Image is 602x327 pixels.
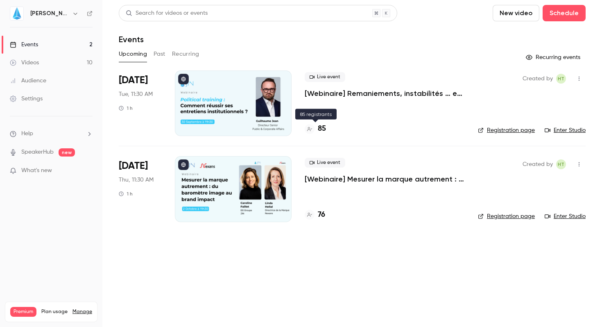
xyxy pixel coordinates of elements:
div: Audience [10,77,46,85]
div: Settings [10,95,43,103]
span: Premium [10,307,36,317]
button: Recurring [172,48,199,61]
span: Tue, 11:30 AM [119,90,153,98]
span: Help [21,129,33,138]
div: Videos [10,59,39,67]
a: Registration page [478,212,535,220]
button: New video [493,5,539,21]
h4: 85 [318,123,326,134]
h1: Events [119,34,144,44]
span: HT [558,159,564,169]
div: 1 h [119,105,133,111]
span: Created by [523,159,553,169]
span: Live event [305,72,345,82]
button: Upcoming [119,48,147,61]
span: Hugo Tauzin [556,74,566,84]
button: Past [154,48,165,61]
a: Enter Studio [545,126,586,134]
iframe: Noticeable Trigger [83,167,93,175]
span: Thu, 11:30 AM [119,176,154,184]
span: [DATE] [119,159,148,173]
img: JIN [10,7,23,20]
div: Events [10,41,38,49]
span: Hugo Tauzin [556,159,566,169]
a: [Webinaire] Remaniements, instabilités … et impact : comment réussir ses entretiens institutionne... [305,89,465,98]
a: Enter Studio [545,212,586,220]
a: 76 [305,209,325,220]
li: help-dropdown-opener [10,129,93,138]
span: HT [558,74,564,84]
span: [DATE] [119,74,148,87]
h6: [PERSON_NAME] [30,9,69,18]
span: new [59,148,75,157]
div: Oct 2 Thu, 11:30 AM (Europe/Paris) [119,156,162,222]
span: Created by [523,74,553,84]
div: Sep 30 Tue, 11:30 AM (Europe/Paris) [119,70,162,136]
span: What's new [21,166,52,175]
span: Live event [305,158,345,168]
div: Search for videos or events [126,9,208,18]
button: Recurring events [522,51,586,64]
div: 1 h [119,191,133,197]
button: Schedule [543,5,586,21]
a: SpeakerHub [21,148,54,157]
a: [Webinaire] Mesurer la marque autrement : du baromètre image au brand impact [305,174,465,184]
a: 85 [305,123,326,134]
a: Registration page [478,126,535,134]
a: Manage [72,309,92,315]
h4: 76 [318,209,325,220]
span: Plan usage [41,309,68,315]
